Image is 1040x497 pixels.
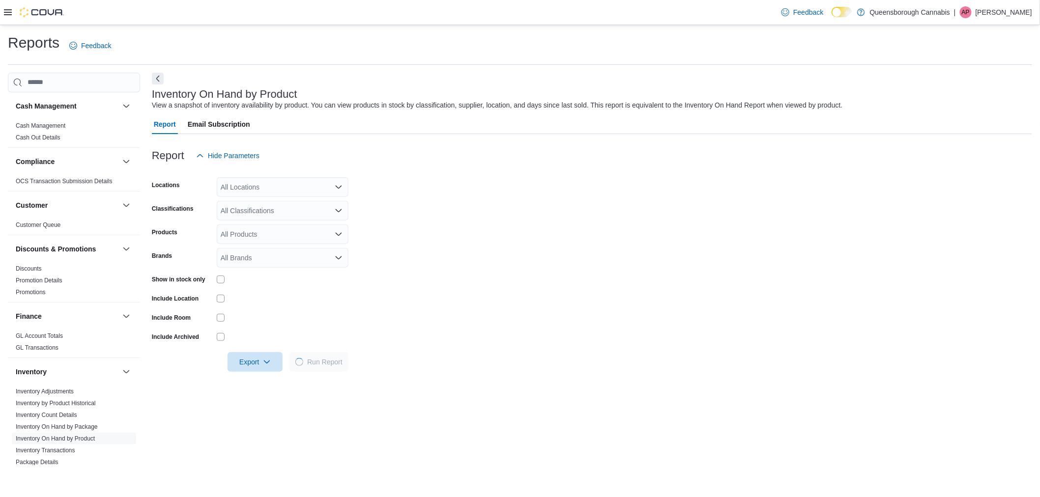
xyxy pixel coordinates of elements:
a: Cash Out Details [16,134,60,141]
label: Include Archived [152,333,199,341]
label: Show in stock only [152,276,205,283]
span: Discounts [16,265,42,273]
span: Hide Parameters [208,151,260,161]
button: Open list of options [335,254,343,262]
h3: Compliance [16,157,55,166]
button: Open list of options [335,207,343,215]
label: Brands [152,252,172,260]
img: Cova [20,7,64,17]
div: View a snapshot of inventory availability by product. You can view products in stock by classific... [152,100,843,110]
a: Inventory by Product Historical [16,400,96,407]
span: Email Subscription [188,114,250,134]
button: Cash Management [16,101,118,111]
a: Promotions [16,289,46,296]
button: Open list of options [335,230,343,238]
p: [PERSON_NAME] [976,6,1032,18]
h3: Report [152,150,184,162]
span: Promotions [16,288,46,296]
a: Package Details [16,459,58,466]
button: Open list of options [335,183,343,191]
button: Finance [16,311,118,321]
button: Hide Parameters [192,146,263,166]
button: Discounts & Promotions [16,244,118,254]
button: Discounts & Promotions [120,243,132,255]
button: Customer [16,200,118,210]
label: Classifications [152,205,194,213]
span: AP [962,6,970,18]
span: Promotion Details [16,276,62,284]
a: GL Transactions [16,344,58,351]
a: Customer Queue [16,221,60,228]
a: Feedback [65,36,115,55]
span: Run Report [307,357,343,367]
a: Inventory Transactions [16,447,75,454]
span: Inventory Adjustments [16,387,74,395]
label: Products [152,228,177,236]
p: | [954,6,956,18]
span: Feedback [793,7,823,17]
a: GL Account Totals [16,332,63,339]
span: Inventory On Hand by Product [16,435,95,442]
a: Discounts [16,265,42,272]
h3: Inventory [16,367,47,377]
span: Cash Out Details [16,134,60,141]
h3: Discounts & Promotions [16,244,96,254]
span: Export [233,352,277,372]
button: Cash Management [120,100,132,112]
div: Compliance [8,175,140,191]
span: GL Transactions [16,344,58,352]
a: Cash Management [16,122,65,129]
label: Locations [152,181,180,189]
span: Loading [295,358,303,366]
span: Inventory Count Details [16,411,77,419]
a: Inventory Adjustments [16,388,74,395]
button: Inventory [16,367,118,377]
button: Inventory [120,366,132,378]
label: Include Room [152,314,191,322]
span: Inventory Transactions [16,446,75,454]
span: OCS Transaction Submission Details [16,177,113,185]
div: Cash Management [8,120,140,147]
h1: Reports [8,33,59,53]
span: Inventory On Hand by Package [16,423,98,431]
button: Compliance [16,157,118,166]
a: Inventory On Hand by Product [16,435,95,442]
h3: Customer [16,200,48,210]
a: Feedback [778,2,827,22]
div: Customer [8,219,140,235]
span: Feedback [81,41,111,51]
span: Customer Queue [16,221,60,229]
a: Promotion Details [16,277,62,284]
div: April Petrie [960,6,972,18]
button: Next [152,73,164,84]
button: Export [228,352,283,372]
a: OCS Transaction Submission Details [16,178,113,185]
h3: Finance [16,311,42,321]
a: Inventory Count Details [16,412,77,418]
input: Dark Mode [832,7,852,17]
button: Customer [120,199,132,211]
button: LoadingRun Report [289,352,348,372]
a: Inventory On Hand by Package [16,423,98,430]
span: Cash Management [16,122,65,130]
button: Finance [120,310,132,322]
h3: Cash Management [16,101,77,111]
p: Queensborough Cannabis [870,6,950,18]
button: Compliance [120,156,132,167]
label: Include Location [152,295,199,303]
div: Finance [8,330,140,358]
h3: Inventory On Hand by Product [152,88,297,100]
div: Discounts & Promotions [8,263,140,302]
span: Report [154,114,176,134]
span: GL Account Totals [16,332,63,340]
